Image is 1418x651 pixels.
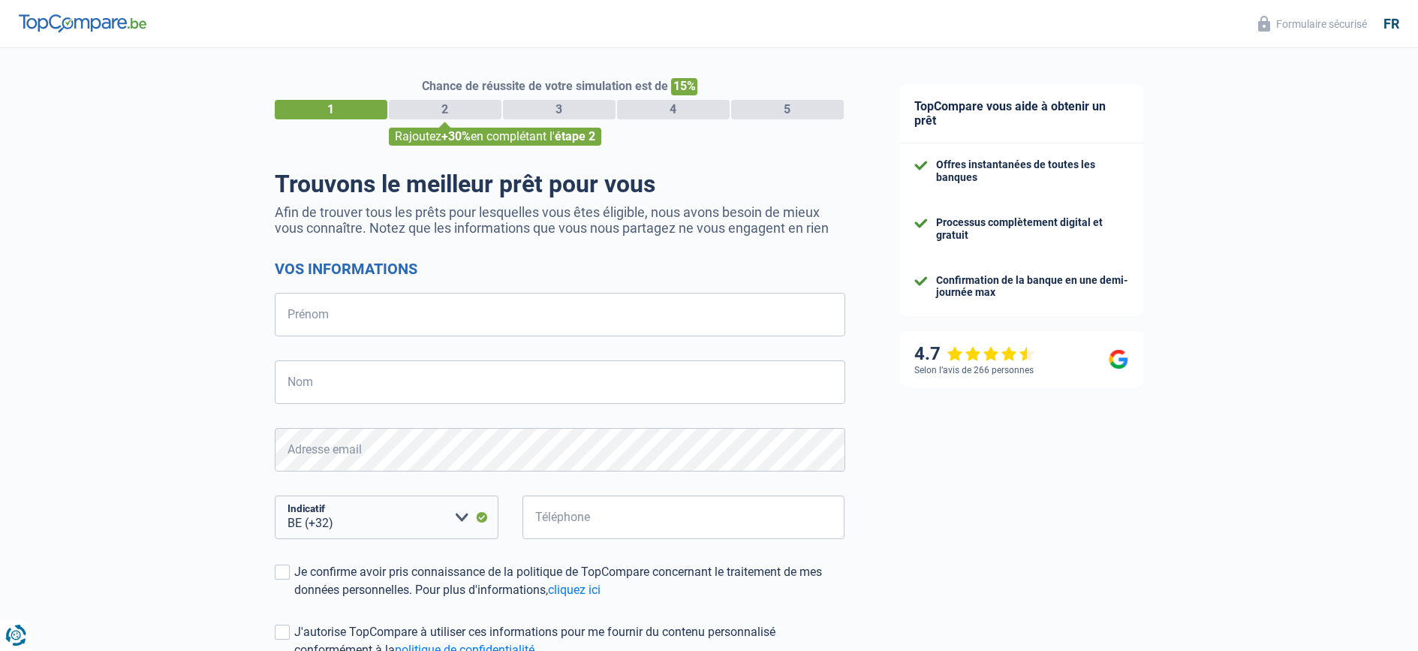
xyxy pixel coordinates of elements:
[275,100,387,119] div: 1
[389,100,501,119] div: 2
[275,204,845,236] p: Afin de trouver tous les prêts pour lesquelles vous êtes éligible, nous avons besoin de mieux vou...
[275,170,845,198] h1: Trouvons le meilleur prêt pour vous
[19,14,146,32] img: TopCompare Logo
[731,100,844,119] div: 5
[899,84,1143,143] div: TopCompare vous aide à obtenir un prêt
[1249,11,1376,36] button: Formulaire sécurisé
[389,128,601,146] div: Rajoutez en complétant l'
[914,343,1035,365] div: 4.7
[936,274,1128,300] div: Confirmation de la banque en une demi-journée max
[914,365,1034,375] div: Selon l’avis de 266 personnes
[936,158,1128,184] div: Offres instantanées de toutes les banques
[275,260,845,278] h2: Vos informations
[936,216,1128,242] div: Processus complètement digital et gratuit
[441,129,471,143] span: +30%
[522,496,845,539] input: 401020304
[294,563,845,599] div: Je confirme avoir pris connaissance de la politique de TopCompare concernant le traitement de mes...
[671,78,697,95] span: 15%
[503,100,616,119] div: 3
[422,79,668,93] span: Chance de réussite de votre simulation est de
[617,100,730,119] div: 4
[555,129,595,143] span: étape 2
[548,583,601,597] a: cliquez ici
[1383,16,1399,32] div: fr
